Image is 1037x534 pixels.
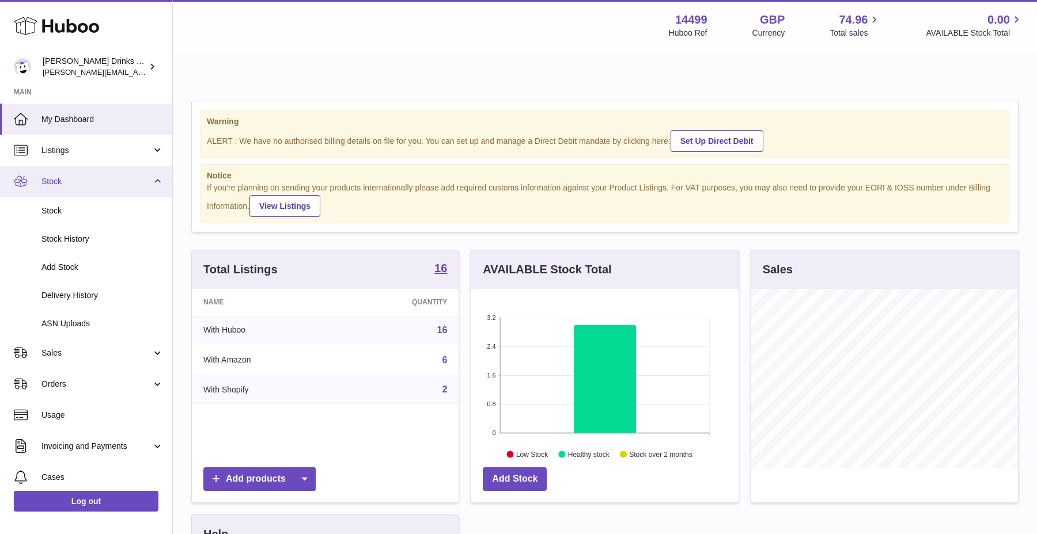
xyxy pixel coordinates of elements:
[434,262,447,274] strong: 16
[41,290,164,301] span: Delivery History
[839,12,868,28] span: 74.96
[207,128,1003,152] div: ALERT : We have no authorised billing details on file for you. You can set up and manage a Direct...
[493,429,496,436] text: 0
[487,343,496,350] text: 2.4
[338,289,459,315] th: Quantity
[442,355,447,365] a: 6
[192,315,338,345] td: With Huboo
[483,262,611,277] h3: AVAILABLE Stock Total
[41,114,164,125] span: My Dashboard
[830,28,881,39] span: Total sales
[41,379,152,390] span: Orders
[41,262,164,273] span: Add Stock
[41,318,164,329] span: ASN Uploads
[926,28,1023,39] span: AVAILABLE Stock Total
[41,234,164,245] span: Stock History
[437,325,448,335] a: 16
[41,176,152,187] span: Stock
[14,58,31,75] img: daniel@zoosdrinks.com
[630,450,692,458] text: Stock over 2 months
[41,410,164,421] span: Usage
[763,262,793,277] h3: Sales
[249,195,320,217] a: View Listings
[41,348,152,358] span: Sales
[830,12,881,39] a: 74.96 Total sales
[442,384,447,394] a: 2
[192,375,338,405] td: With Shopify
[675,12,707,28] strong: 14499
[568,450,610,458] text: Healthy stock
[203,467,316,491] a: Add products
[192,289,338,315] th: Name
[760,12,785,28] strong: GBP
[203,262,278,277] h3: Total Listings
[434,262,447,276] a: 16
[41,205,164,216] span: Stock
[752,28,785,39] div: Currency
[516,450,548,458] text: Low Stock
[669,28,707,39] div: Huboo Ref
[43,67,231,77] span: [PERSON_NAME][EMAIL_ADDRESS][DOMAIN_NAME]
[487,372,496,379] text: 1.6
[41,441,152,452] span: Invoicing and Payments
[207,170,1003,181] strong: Notice
[671,130,763,152] a: Set Up Direct Debit
[207,182,1003,217] div: If you're planning on sending your products internationally please add required customs informati...
[487,314,496,321] text: 3.2
[14,491,158,512] a: Log out
[41,145,152,156] span: Listings
[483,467,547,491] a: Add Stock
[192,345,338,375] td: With Amazon
[207,116,1003,127] strong: Warning
[487,401,496,407] text: 0.8
[43,56,146,78] div: [PERSON_NAME] Drinks LTD (t/a Zooz)
[926,12,1023,39] a: 0.00 AVAILABLE Stock Total
[987,12,1010,28] span: 0.00
[41,472,164,483] span: Cases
